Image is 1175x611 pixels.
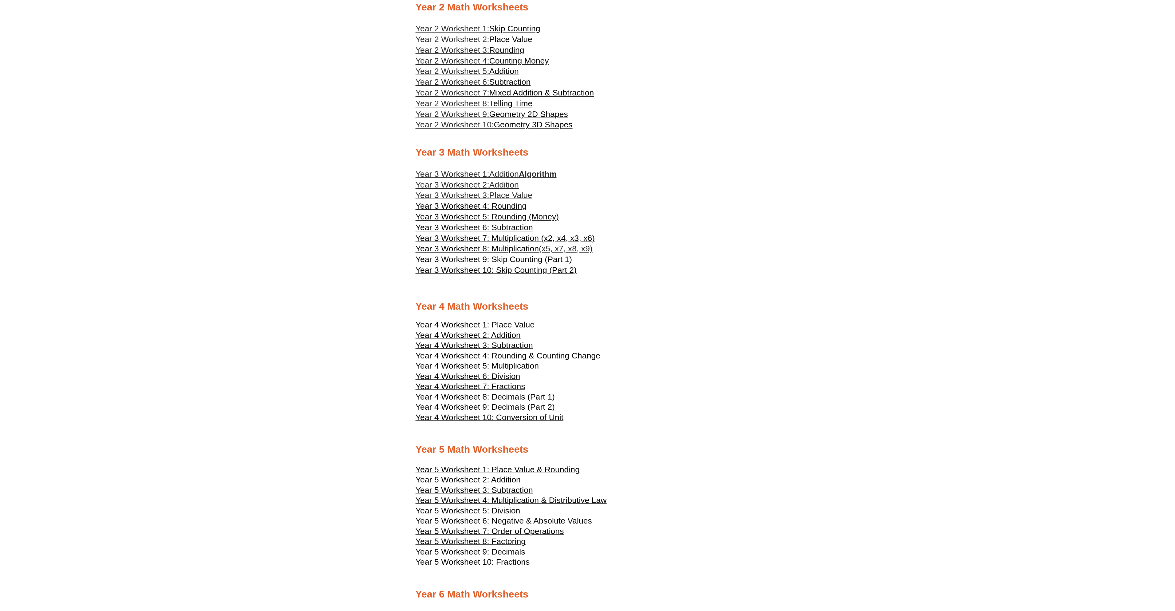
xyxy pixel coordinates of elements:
span: Subtraction [489,77,531,87]
a: Year 5 Worksheet 9: Decimals [416,550,525,556]
a: Year 3 Worksheet 6: Subtraction [416,222,533,233]
span: Place Value [489,191,532,200]
a: Year 2 Worksheet 7:Mixed Addition & Subtraction [416,88,594,97]
span: Year 2 Worksheet 4: [416,56,489,65]
span: Year 2 Worksheet 9: [416,110,489,119]
span: Rounding [489,45,524,55]
span: Year 5 Worksheet 5: Division [416,506,520,515]
span: Year 3 Worksheet 7: Multiplication (x2, x4, x3, x6) [416,234,595,243]
a: Year 2 Worksheet 10:Geometry 3D Shapes [416,120,573,129]
a: Year 5 Worksheet 4: Multiplication & Distributive Law [416,498,607,505]
a: Year 4 Worksheet 3: Subtraction [416,343,533,350]
span: Mixed Addition & Subtraction [489,88,594,97]
span: Year 2 Worksheet 2: [416,35,489,44]
span: Year 3 Worksheet 3: [416,191,489,200]
a: Year 4 Worksheet 2: Addition [416,333,521,339]
span: Addition [489,67,519,76]
a: Year 5 Worksheet 5: Division [416,509,520,515]
a: Year 3 Worksheet 5: Rounding (Money) [416,211,559,222]
span: Addition [489,169,519,179]
a: Year 4 Worksheet 10: Conversion of Unit [416,416,564,422]
a: Year 3 Worksheet 1:AdditionAlgorithm [416,169,557,179]
a: Year 3 Worksheet 2:Addition [416,180,519,190]
span: Year 2 Worksheet 7: [416,88,489,97]
a: Year 4 Worksheet 6: Division [416,374,520,381]
span: Geometry 2D Shapes [489,110,568,119]
span: Counting Money [489,56,549,65]
a: Year 5 Worksheet 7: Order of Operations [416,529,564,536]
span: Year 2 Worksheet 5: [416,67,489,76]
a: Year 3 Worksheet 7: Multiplication (x2, x4, x3, x6) [416,233,595,244]
span: Year 3 Worksheet 9: Skip Counting (Part 1) [416,255,572,264]
h2: Year 4 Math Worksheets [416,300,760,313]
a: Year 2 Worksheet 5:Addition [416,67,519,76]
span: Year 4 Worksheet 1: Place Value [416,320,535,329]
span: Year 5 Worksheet 8: Factoring [416,537,526,546]
a: Year 3 Worksheet 8: Multiplication(x5, x7, x8, x9) [416,243,593,254]
span: Year 3 Worksheet 10: Skip Counting (Part 2) [416,265,577,275]
iframe: Chat Widget [1073,542,1175,611]
a: Year 2 Worksheet 1:Skip Counting [416,24,540,33]
span: Year 2 Worksheet 8: [416,99,489,108]
span: Skip Counting [489,24,540,33]
span: Year 5 Worksheet 6: Negative & Absolute Values [416,516,592,525]
a: Year 3 Worksheet 10: Skip Counting (Part 2) [416,265,577,276]
a: Year 5 Worksheet 8: Factoring [416,539,526,546]
span: Year 5 Worksheet 3: Subtraction [416,485,533,495]
a: Year 5 Worksheet 3: Subtraction [416,488,533,494]
span: Year 4 Worksheet 2: Addition [416,331,521,340]
span: Year 3 Worksheet 2: [416,180,489,189]
a: Year 4 Worksheet 7: Fractions [416,385,525,391]
span: Year 3 Worksheet 6: Subtraction [416,223,533,232]
span: Year 5 Worksheet 4: Multiplication & Distributive Law [416,496,607,505]
span: Year 5 Worksheet 2: Addition [416,475,521,484]
a: Year 4 Worksheet 1: Place Value [416,323,535,329]
span: Year 4 Worksheet 6: Division [416,372,520,381]
a: Year 2 Worksheet 9:Geometry 2D Shapes [416,110,568,119]
span: Year 4 Worksheet 7: Fractions [416,382,525,391]
a: Year 2 Worksheet 3:Rounding [416,45,524,55]
span: Geometry 3D Shapes [494,120,572,129]
a: Year 3 Worksheet 9: Skip Counting (Part 1) [416,254,572,265]
span: Addition [489,180,519,189]
span: Year 5 Worksheet 7: Order of Operations [416,527,564,536]
h2: Year 2 Math Worksheets [416,1,760,14]
a: Year 3 Worksheet 4: Rounding [416,201,527,211]
span: Year 4 Worksheet 3: Subtraction [416,341,533,350]
span: Year 2 Worksheet 6: [416,77,489,87]
span: Year 3 Worksheet 5: Rounding (Money) [416,212,559,221]
span: Year 4 Worksheet 5: Multiplication [416,361,539,370]
span: Year 5 Worksheet 10: Fractions [416,557,530,567]
a: Year 4 Worksheet 8: Decimals (Part 1) [416,395,555,401]
a: Year 2 Worksheet 6:Subtraction [416,77,531,87]
a: Year 5 Worksheet 1: Place Value & Rounding [416,468,580,474]
span: Place Value [489,35,532,44]
span: Year 3 Worksheet 4: Rounding [416,201,527,211]
a: Year 2 Worksheet 4:Counting Money [416,56,549,65]
span: Year 4 Worksheet 4: Rounding & Counting Change [416,351,601,360]
span: Year 4 Worksheet 10: Conversion of Unit [416,413,564,422]
a: Year 5 Worksheet 6: Negative & Absolute Values [416,519,592,525]
span: Year 2 Worksheet 1: [416,24,489,33]
a: Year 2 Worksheet 2:Place Value [416,35,532,44]
span: Year 5 Worksheet 1: Place Value & Rounding [416,465,580,474]
span: Year 3 Worksheet 1: [416,169,489,179]
span: Year 2 Worksheet 10: [416,120,494,129]
h2: Year 5 Math Worksheets [416,443,760,456]
span: Year 2 Worksheet 3: [416,45,489,55]
a: Year 5 Worksheet 2: Addition [416,478,521,484]
a: Year 4 Worksheet 4: Rounding & Counting Change [416,354,601,360]
span: Telling Time [489,99,533,108]
a: Year 4 Worksheet 9: Decimals (Part 2) [416,405,555,411]
a: Year 4 Worksheet 5: Multiplication [416,364,539,370]
h2: Year 3 Math Worksheets [416,146,760,159]
a: Year 3 Worksheet 3:Place Value [416,190,532,201]
h2: Year 6 Math Worksheets [416,588,760,601]
span: Year 5 Worksheet 9: Decimals [416,547,525,556]
span: Year 4 Worksheet 8: Decimals (Part 1) [416,392,555,401]
a: Year 2 Worksheet 8:Telling Time [416,99,533,108]
span: (x5, x7, x8, x9) [539,244,593,253]
span: Year 3 Worksheet 8: Multiplication [416,244,539,253]
a: Year 5 Worksheet 10: Fractions [416,560,530,566]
